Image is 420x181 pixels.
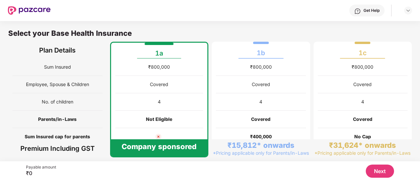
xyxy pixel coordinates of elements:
div: Covered [150,81,168,88]
div: Covered [353,116,372,123]
button: Next [366,165,394,178]
div: Company sponsored [122,142,197,151]
div: 1a [155,44,163,57]
div: *Pricing applicable only for Parents/in-Laws [213,150,309,156]
div: Covered [353,81,372,88]
span: Sum Insured [44,61,71,73]
img: New Pazcare Logo [8,6,51,15]
div: Select your Base Health Insurance [8,29,412,42]
div: Not Eligible [146,116,172,123]
span: Sum Insured cap for parents [25,130,90,143]
img: not_cover_cross.svg [154,133,162,141]
div: ₹0 [26,170,56,176]
div: *Pricing applicable only for Parents/in-Laws [315,150,410,156]
div: Premium Including GST [12,139,103,157]
div: ₹800,000 [352,63,373,71]
div: ₹400,000 [250,133,272,140]
span: No. of children [42,96,73,108]
div: 4 [361,98,364,105]
div: Covered [252,81,270,88]
span: Parents/in-Laws [38,113,77,125]
div: ₹800,000 [250,63,272,71]
div: ₹800,000 [148,63,170,71]
div: 1b [257,44,265,57]
span: Employee, Spouse & Children [26,78,89,91]
div: No Cap [354,133,371,140]
img: svg+xml;base64,PHN2ZyBpZD0iSGVscC0zMngzMiIgeG1sbnM9Imh0dHA6Ly93d3cudzMub3JnLzIwMDAvc3ZnIiB3aWR0aD... [354,8,361,14]
div: 4 [158,98,161,105]
div: 1c [359,44,367,57]
div: 4 [259,98,262,105]
div: ₹15,812* onwards [227,141,294,150]
div: Get Help [363,8,380,13]
div: Plan Details [12,42,103,58]
div: Payable amount [26,165,56,170]
div: ₹31,624* onwards [329,141,396,150]
div: Covered [251,116,270,123]
img: svg+xml;base64,PHN2ZyBpZD0iRHJvcGRvd24tMzJ4MzIiIHhtbG5zPSJodHRwOi8vd3d3LnczLm9yZy8yMDAwL3N2ZyIgd2... [406,8,411,13]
